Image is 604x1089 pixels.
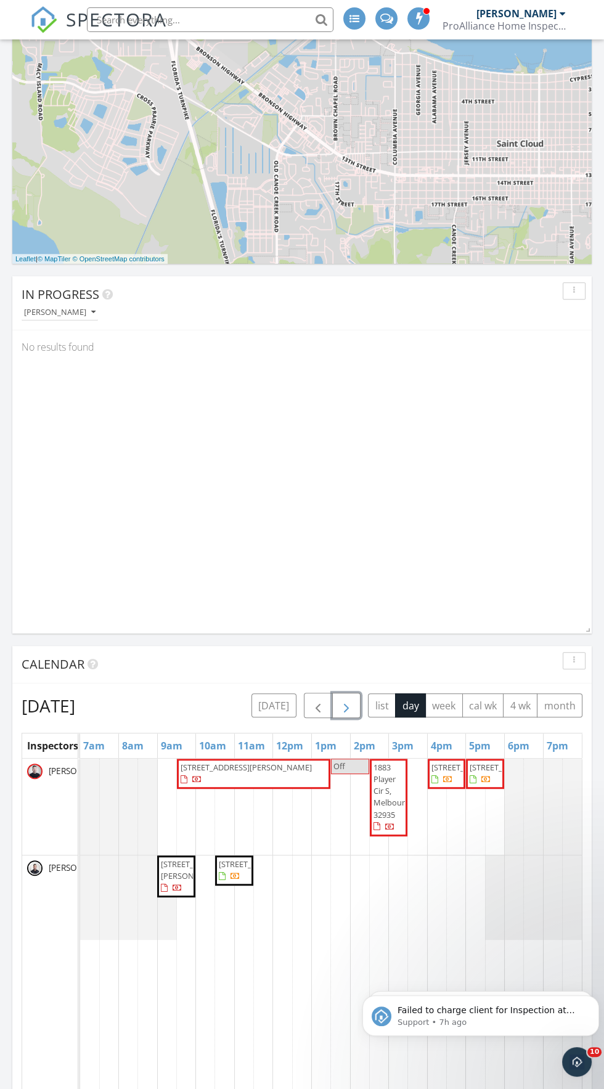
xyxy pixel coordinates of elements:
[431,762,500,773] span: [STREET_ADDRESS]
[12,330,592,364] div: No results found
[22,693,75,718] h2: [DATE]
[425,693,463,717] button: week
[395,693,426,717] button: day
[235,736,268,756] a: 11am
[30,17,167,43] a: SPECTORA
[389,736,417,756] a: 3pm
[24,308,96,317] div: [PERSON_NAME]
[27,739,78,753] span: Inspectors
[87,7,333,32] input: Search everything...
[38,255,71,263] a: © MapTiler
[505,736,533,756] a: 6pm
[219,859,288,870] span: [STREET_ADDRESS]
[161,859,230,881] span: [STREET_ADDRESS][PERSON_NAME]
[40,47,226,59] p: Message from Support, sent 7h ago
[12,254,168,264] div: |
[443,20,566,32] div: ProAlliance Home Inspections
[537,693,582,717] button: month
[428,736,455,756] a: 4pm
[66,6,167,32] span: SPECTORA
[22,304,98,321] button: [PERSON_NAME]
[273,736,306,756] a: 12pm
[357,969,604,1056] iframe: Intercom notifications message
[587,1047,602,1057] span: 10
[466,736,494,756] a: 5pm
[368,693,396,717] button: list
[22,286,99,303] span: In Progress
[462,693,504,717] button: cal wk
[30,6,57,33] img: The Best Home Inspection Software - Spectora
[119,736,147,756] a: 8am
[351,736,378,756] a: 2pm
[312,736,340,756] a: 1pm
[544,736,571,756] a: 7pm
[80,736,108,756] a: 7am
[373,762,414,820] span: 1883 Player Cir S, Melbourne 32935
[470,762,539,773] span: [STREET_ADDRESS]
[196,736,229,756] a: 10am
[562,1047,592,1077] iframe: Intercom live chat
[251,693,296,717] button: [DATE]
[46,765,116,777] span: [PERSON_NAME]
[304,693,333,718] button: Previous day
[476,7,557,20] div: [PERSON_NAME]
[332,693,361,718] button: Next day
[40,36,226,95] span: Failed to charge client for Inspection at [STREET_ADDRESS][PERSON_NAME] - [DATE] 11:30 am. Have t...
[27,764,43,779] img: jww1bnnv188704388.jpeg
[22,656,84,672] span: Calendar
[73,255,165,263] a: © OpenStreetMap contributors
[181,762,312,773] span: [STREET_ADDRESS][PERSON_NAME]
[333,761,345,772] span: Off
[15,255,36,263] a: Leaflet
[46,862,116,874] span: [PERSON_NAME]
[158,736,186,756] a: 9am
[503,693,537,717] button: 4 wk
[27,860,43,876] img: picsart_230407_183509483.jpeg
